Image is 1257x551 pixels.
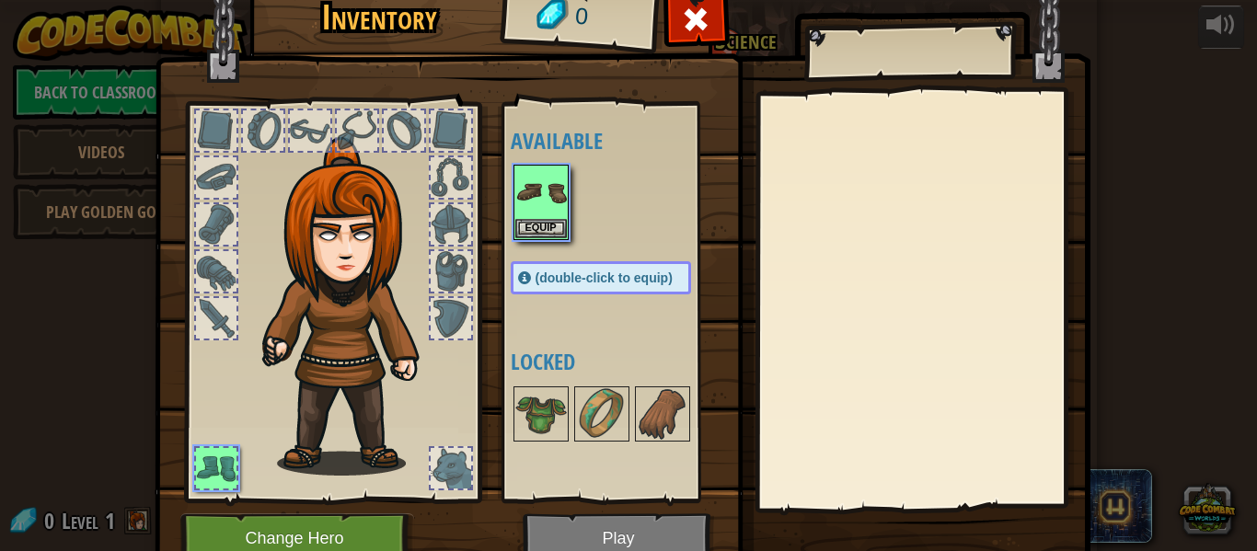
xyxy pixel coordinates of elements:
[637,388,688,440] img: portrait.png
[254,137,452,476] img: hair_f2.png
[536,270,673,285] span: (double-click to equip)
[515,166,567,218] img: portrait.png
[511,129,728,153] h4: Available
[515,219,567,238] button: Equip
[515,388,567,440] img: portrait.png
[576,388,628,440] img: portrait.png
[511,350,728,373] h4: Locked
